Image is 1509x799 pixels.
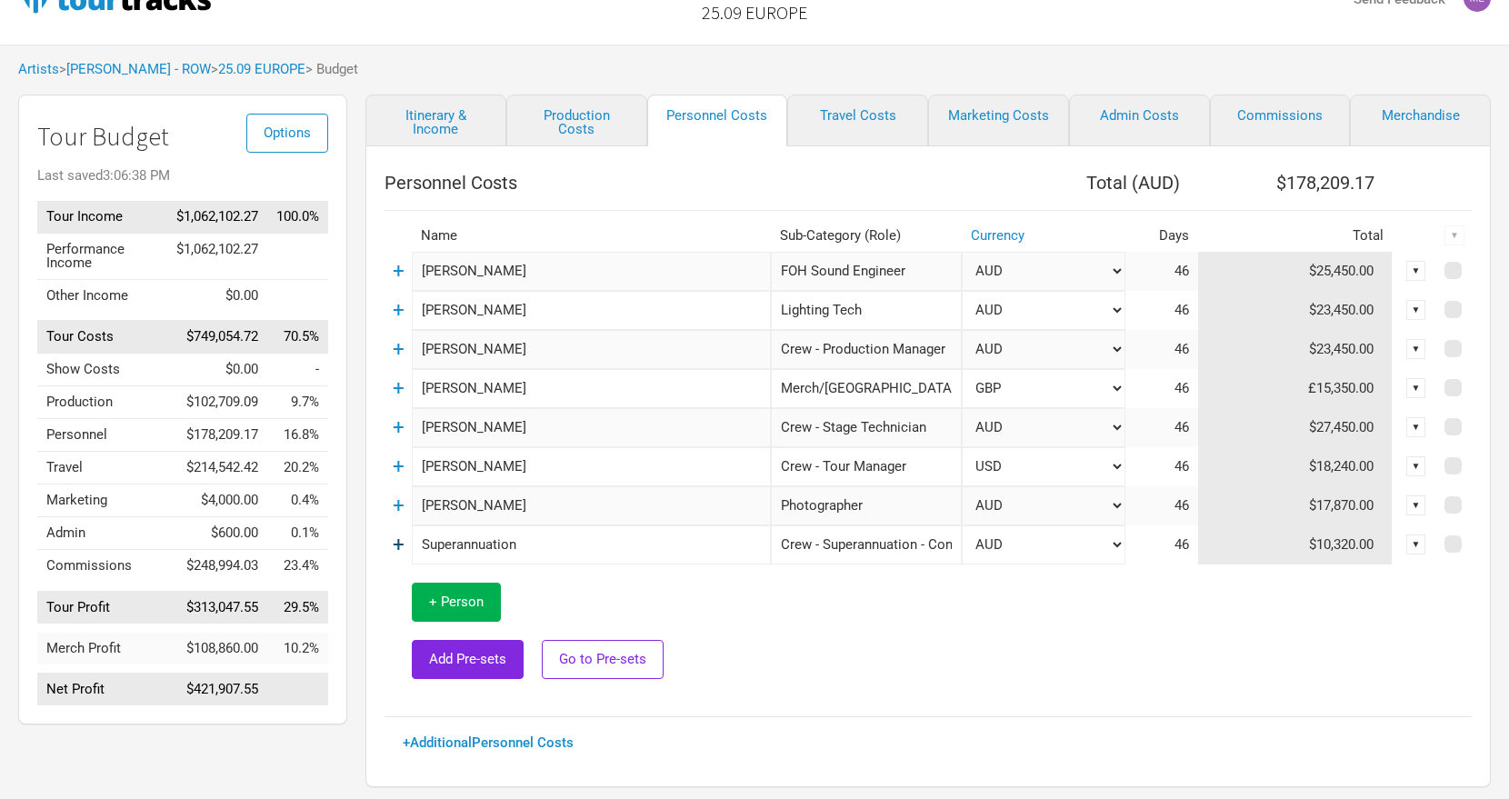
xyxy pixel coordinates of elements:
td: 46 [1125,330,1198,369]
span: Add Pre-sets [429,651,506,667]
th: Total ( AUD ) [962,165,1198,201]
td: 46 [1125,252,1198,291]
a: + [393,454,405,478]
a: Commissions [1210,95,1351,146]
td: £15,350.00 [1198,369,1393,408]
div: ▼ [1406,495,1426,515]
td: Other Income as % of Tour Income [267,279,328,312]
td: 46 [1125,369,1198,408]
td: Net Profit as % of Tour Income [267,674,328,706]
input: eg: Axel [412,408,771,447]
td: $214,542.42 [167,452,267,484]
a: + [393,376,405,400]
td: Travel as % of Tour Income [267,452,328,484]
h1: Tour Budget [37,123,328,151]
td: Production [37,386,167,419]
td: Merch Profit as % of Tour Income [267,633,328,664]
button: + Person [412,583,501,622]
td: Merch Profit [37,633,167,664]
div: ▼ [1406,534,1426,554]
td: $1,062,102.27 [167,233,267,279]
td: Tour Costs [37,321,167,354]
a: + [393,494,405,517]
div: Lighting Tech [771,291,962,330]
td: 46 [1125,525,1198,564]
td: Admin as % of Tour Income [267,517,328,550]
div: Crew - Stage Technician [771,408,962,447]
span: Go to Pre-sets [559,651,646,667]
span: > [211,63,305,76]
div: ▼ [1406,417,1426,437]
td: Production as % of Tour Income [267,386,328,419]
div: Crew - Superannuation - Contractors [771,525,962,564]
a: Personnel Costs [647,95,788,146]
td: Marketing as % of Tour Income [267,484,328,517]
td: $0.00 [167,279,267,312]
span: > Budget [305,63,358,76]
td: $27,450.00 [1198,408,1393,447]
td: $23,450.00 [1198,330,1393,369]
th: Days [1125,220,1198,252]
td: Travel [37,452,167,484]
th: Personnel Costs [385,165,962,201]
input: eg: John [412,486,771,525]
td: Other Income [37,279,167,312]
td: $10,320.00 [1198,525,1393,564]
td: $102,709.09 [167,386,267,419]
td: Show Costs [37,354,167,386]
td: $1,062,102.27 [167,201,267,234]
td: 46 [1125,291,1198,330]
td: Performance Income [37,233,167,279]
div: ▼ [1406,456,1426,476]
td: Personnel as % of Tour Income [267,419,328,452]
h2: 25.09 EUROPE [702,3,807,23]
div: ▼ [1406,300,1426,320]
a: Marketing Costs [928,95,1069,146]
a: Artists [18,61,59,77]
td: $4,000.00 [167,484,267,517]
td: $600.00 [167,517,267,550]
td: $108,860.00 [167,633,267,664]
th: $178,209.17 [1198,165,1393,201]
input: eg: Yoko [412,252,771,291]
a: + [393,337,405,361]
td: $17,870.00 [1198,486,1393,525]
td: Personnel [37,419,167,452]
td: $23,450.00 [1198,291,1393,330]
td: Tour Profit [37,591,167,624]
a: Production Costs [506,95,647,146]
div: Crew - Production Manager [771,330,962,369]
td: 46 [1125,486,1198,525]
a: + [393,415,405,439]
div: Crew - Tour Manager [771,447,962,486]
div: Last saved 3:06:38 PM [37,169,328,183]
td: 46 [1125,408,1198,447]
button: Options [246,114,328,153]
a: Go to Pre-sets [542,640,664,679]
input: eg: Ozzy [412,447,771,486]
th: Total [1198,220,1393,252]
div: Merch/PA [771,369,962,408]
div: ▼ [1406,378,1426,398]
a: + Additional Personnel Costs [403,734,574,751]
a: + [393,259,405,283]
input: eg: Janis [412,291,771,330]
div: FOH Sound Engineer [771,252,962,291]
td: Tour Income as % of Tour Income [267,201,328,234]
td: Commissions as % of Tour Income [267,550,328,583]
a: Admin Costs [1069,95,1210,146]
input: eg: Lars [412,525,771,564]
input: eg: Paul [412,369,771,408]
td: Tour Income [37,201,167,234]
a: Merchandise [1350,95,1491,146]
div: ▼ [1444,225,1464,245]
th: Sub-Category (Role) [771,220,962,252]
div: Photographer [771,486,962,525]
td: Net Profit [37,674,167,706]
a: Currency [971,227,1024,244]
div: ▼ [1406,339,1426,359]
span: + Person [429,594,484,610]
div: ▼ [1406,261,1426,281]
td: $18,240.00 [1198,447,1393,486]
td: Tour Profit as % of Tour Income [267,591,328,624]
